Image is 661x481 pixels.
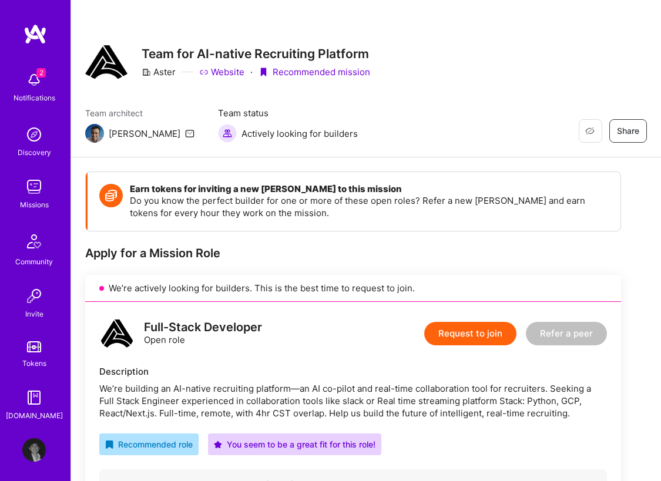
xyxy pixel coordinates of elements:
[27,341,41,352] img: tokens
[142,46,370,61] h3: Team for AI-native Recruiting Platform
[214,440,222,449] i: icon PurpleStar
[22,123,46,146] img: discovery
[18,146,51,159] div: Discovery
[19,438,49,462] a: User Avatar
[250,66,253,78] div: ·
[36,68,46,78] span: 2
[6,409,63,422] div: [DOMAIN_NAME]
[85,41,127,83] img: Company Logo
[99,184,123,207] img: Token icon
[218,124,237,143] img: Actively looking for builders
[22,357,46,369] div: Tokens
[130,184,609,194] h4: Earn tokens for inviting a new [PERSON_NAME] to this mission
[241,127,358,140] span: Actively looking for builders
[109,127,180,140] div: [PERSON_NAME]
[15,255,53,268] div: Community
[22,68,46,92] img: bell
[214,438,375,450] div: You seem to be a great fit for this role!
[259,68,268,77] i: icon PurpleRibbon
[24,23,47,45] img: logo
[85,107,194,119] span: Team architect
[99,382,607,419] div: We’re building an AI-native recruiting platform—an AI co-pilot and real-time collaboration tool f...
[259,66,370,78] div: Recommended mission
[99,365,607,378] div: Description
[130,194,609,219] p: Do you know the perfect builder for one or more of these open roles? Refer a new [PERSON_NAME] an...
[609,119,647,143] button: Share
[25,308,43,320] div: Invite
[85,245,621,261] div: Apply for a Mission Role
[22,438,46,462] img: User Avatar
[85,275,621,302] div: We’re actively looking for builders. This is the best time to request to join.
[585,126,595,136] i: icon EyeClosed
[22,175,46,199] img: teamwork
[105,440,113,449] i: icon RecommendedBadge
[617,125,639,137] span: Share
[105,438,193,450] div: Recommended role
[144,321,262,346] div: Open role
[142,66,176,78] div: Aster
[20,227,48,255] img: Community
[22,284,46,308] img: Invite
[142,68,151,77] i: icon CompanyGray
[424,322,516,345] button: Request to join
[14,92,55,104] div: Notifications
[218,107,358,119] span: Team status
[20,199,49,211] div: Missions
[85,124,104,143] img: Team Architect
[185,129,194,138] i: icon Mail
[22,386,46,409] img: guide book
[99,316,135,351] img: logo
[199,66,244,78] a: Website
[144,321,262,334] div: Full-Stack Developer
[526,322,607,345] button: Refer a peer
